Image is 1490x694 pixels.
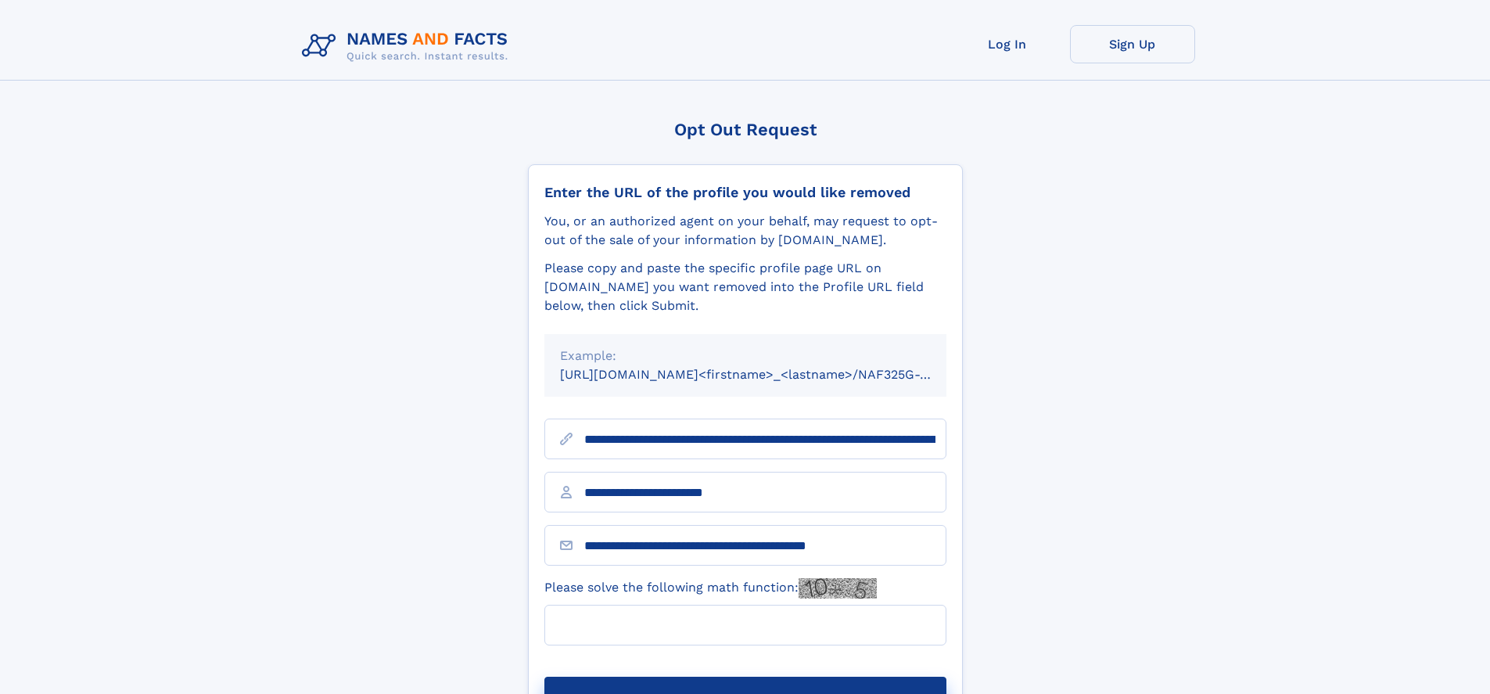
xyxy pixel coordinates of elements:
small: [URL][DOMAIN_NAME]<firstname>_<lastname>/NAF325G-xxxxxxxx [560,367,976,382]
div: Opt Out Request [528,120,963,139]
div: Example: [560,347,931,365]
div: Please copy and paste the specific profile page URL on [DOMAIN_NAME] you want removed into the Pr... [544,259,946,315]
a: Log In [945,25,1070,63]
img: Logo Names and Facts [296,25,521,67]
div: Enter the URL of the profile you would like removed [544,184,946,201]
a: Sign Up [1070,25,1195,63]
div: You, or an authorized agent on your behalf, may request to opt-out of the sale of your informatio... [544,212,946,250]
label: Please solve the following math function: [544,578,877,599]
